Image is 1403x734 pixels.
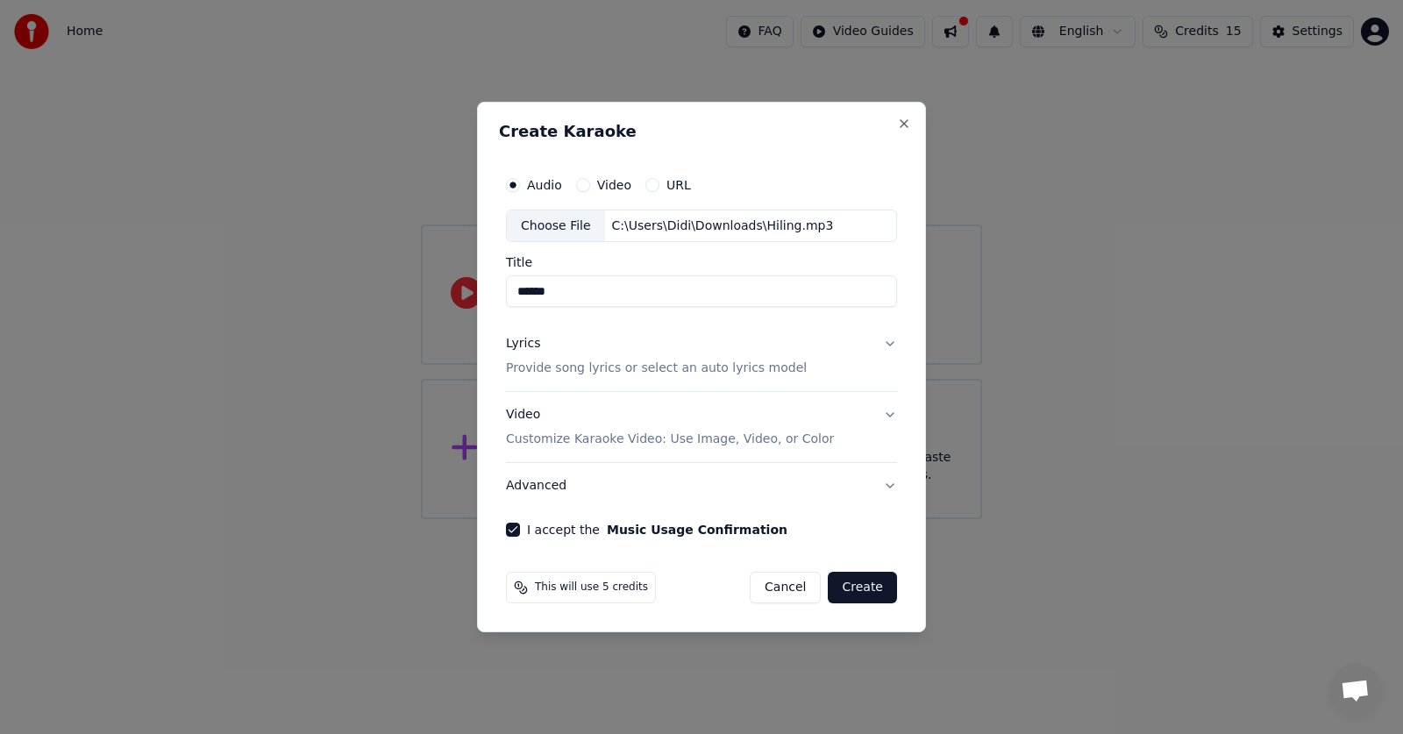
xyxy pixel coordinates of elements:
[506,336,540,353] div: Lyrics
[666,179,691,191] label: URL
[527,179,562,191] label: Audio
[506,393,897,463] button: VideoCustomize Karaoke Video: Use Image, Video, or Color
[506,463,897,509] button: Advanced
[535,581,648,595] span: This will use 5 credits
[597,179,631,191] label: Video
[507,210,605,242] div: Choose File
[506,407,834,449] div: Video
[828,572,897,603] button: Create
[506,431,834,448] p: Customize Karaoke Video: Use Image, Video, or Color
[506,322,897,392] button: LyricsProvide song lyrics or select an auto lyrics model
[506,360,807,378] p: Provide song lyrics or select an auto lyrics model
[605,217,841,235] div: C:\Users\Didi\Downloads\Hiling.mp3
[506,257,897,269] label: Title
[607,524,787,536] button: I accept the
[527,524,787,536] label: I accept the
[499,124,904,139] h2: Create Karaoke
[750,572,821,603] button: Cancel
